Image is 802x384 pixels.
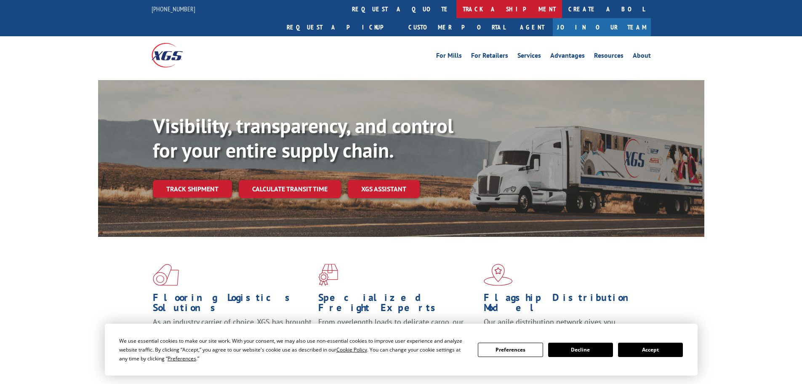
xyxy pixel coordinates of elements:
a: Resources [594,52,623,62]
a: Agent [512,18,553,36]
a: Calculate transit time [239,180,341,198]
a: Request a pickup [280,18,402,36]
p: From overlength loads to delicate cargo, our experienced staff knows the best way to move your fr... [318,317,477,354]
b: Visibility, transparency, and control for your entire supply chain. [153,113,453,163]
h1: Flooring Logistics Solutions [153,293,312,317]
a: About [633,52,651,62]
a: For Retailers [471,52,508,62]
h1: Flagship Distribution Model [484,293,643,317]
a: Join Our Team [553,18,651,36]
h1: Specialized Freight Experts [318,293,477,317]
span: Cookie Policy [336,346,367,353]
button: Accept [618,343,683,357]
button: Decline [548,343,613,357]
a: Services [517,52,541,62]
img: xgs-icon-total-supply-chain-intelligence-red [153,264,179,286]
a: Track shipment [153,180,232,198]
a: [PHONE_NUMBER] [152,5,195,13]
a: For Mills [436,52,462,62]
span: As an industry carrier of choice, XGS has brought innovation and dedication to flooring logistics... [153,317,312,347]
button: Preferences [478,343,543,357]
span: Preferences [168,355,196,362]
img: xgs-icon-flagship-distribution-model-red [484,264,513,286]
a: Advantages [550,52,585,62]
div: We use essential cookies to make our site work. With your consent, we may also use non-essential ... [119,336,468,363]
span: Our agile distribution network gives you nationwide inventory management on demand. [484,317,639,337]
div: Cookie Consent Prompt [105,324,698,376]
img: xgs-icon-focused-on-flooring-red [318,264,338,286]
a: Customer Portal [402,18,512,36]
a: XGS ASSISTANT [348,180,420,198]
